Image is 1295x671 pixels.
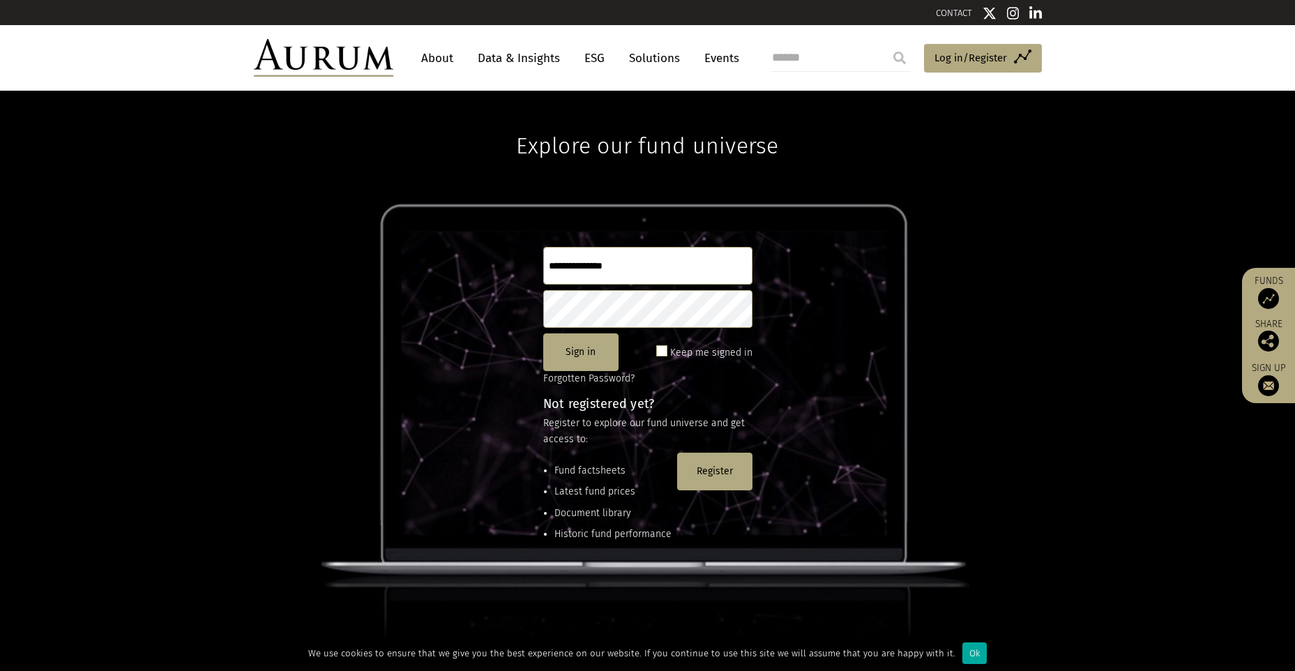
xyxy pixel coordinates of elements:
[554,506,672,521] li: Document library
[554,484,672,499] li: Latest fund prices
[1258,288,1279,309] img: Access Funds
[677,453,752,490] button: Register
[697,45,739,71] a: Events
[1029,6,1042,20] img: Linkedin icon
[1249,275,1288,309] a: Funds
[1249,319,1288,352] div: Share
[622,45,687,71] a: Solutions
[1007,6,1020,20] img: Instagram icon
[1258,375,1279,396] img: Sign up to our newsletter
[543,416,752,447] p: Register to explore our fund universe and get access to:
[414,45,460,71] a: About
[1258,331,1279,352] img: Share this post
[543,372,635,384] a: Forgotten Password?
[962,642,987,664] div: Ok
[543,398,752,410] h4: Not registered yet?
[670,345,752,361] label: Keep me signed in
[934,50,1007,66] span: Log in/Register
[886,44,914,72] input: Submit
[554,463,672,478] li: Fund factsheets
[983,6,997,20] img: Twitter icon
[936,8,972,18] a: CONTACT
[577,45,612,71] a: ESG
[554,527,672,542] li: Historic fund performance
[516,91,778,159] h1: Explore our fund universe
[1249,362,1288,396] a: Sign up
[471,45,567,71] a: Data & Insights
[543,333,619,371] button: Sign in
[924,44,1042,73] a: Log in/Register
[254,39,393,77] img: Aurum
